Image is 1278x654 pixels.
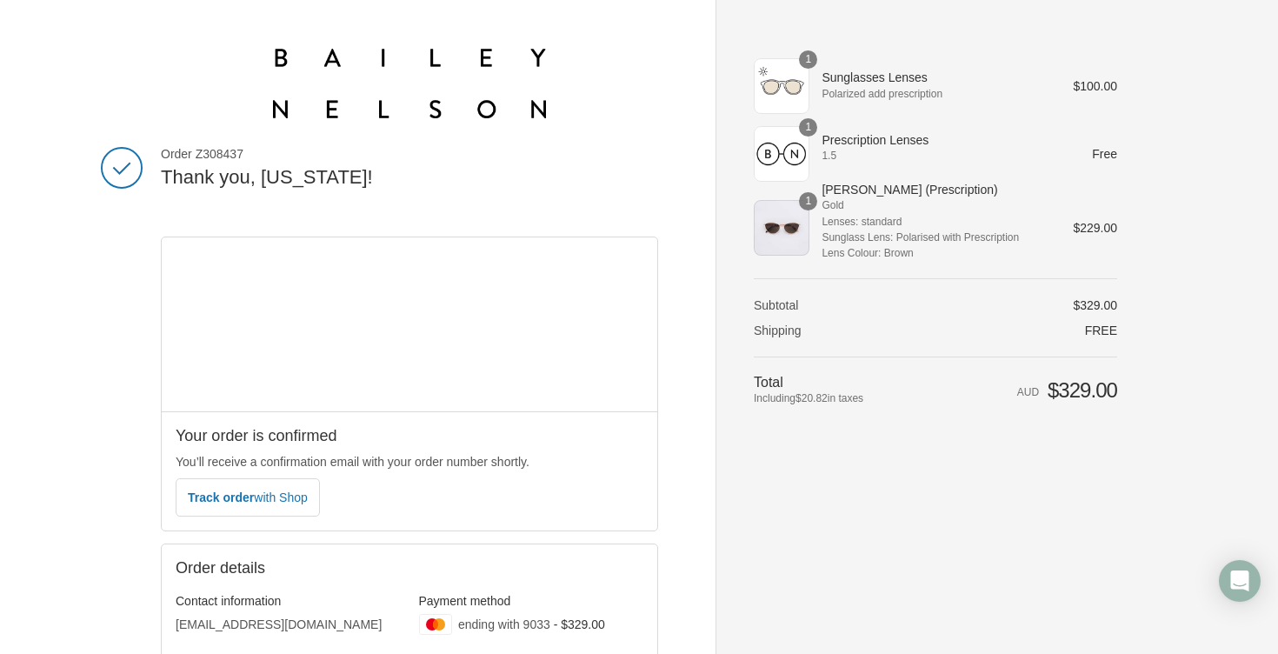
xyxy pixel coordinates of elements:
[1073,221,1117,235] span: $229.00
[754,200,809,256] img: Shirley Sunglasses (Prescription) - Gold
[754,58,809,114] img: Sunglasses Lenses - Polarized add prescription
[754,375,783,390] span: Total
[1092,147,1117,161] span: Free
[1048,378,1117,402] span: $329.00
[176,478,320,517] button: Track orderwith Shop
[176,617,382,631] bdo: [EMAIL_ADDRESS][DOMAIN_NAME]
[822,245,1048,261] span: Lens Colour: Brown
[162,237,658,411] iframe: Google map displaying pin point of shipping address: Brown Hill, Victoria
[176,593,401,609] h3: Contact information
[822,86,1048,102] span: Polarized add prescription
[176,453,643,471] p: You’ll receive a confirmation email with your order number shortly.
[754,297,929,313] th: Subtotal
[799,50,817,69] span: 1
[176,558,643,578] h2: Order details
[799,118,817,137] span: 1
[1085,324,1117,337] span: Free
[754,126,809,182] img: Prescription Lenses - 1.5
[822,182,1048,197] span: [PERSON_NAME] (Prescription)
[822,197,1048,213] span: Gold
[419,593,644,609] h3: Payment method
[273,49,547,118] img: Bailey Nelson Australia
[822,214,1048,230] span: Lenses: standard
[795,392,828,404] span: $20.82
[1073,79,1117,93] span: $100.00
[1017,386,1039,398] span: AUD
[162,237,657,411] div: Google map displaying pin point of shipping address: Brown Hill, Victoria
[554,617,605,631] span: - $329.00
[176,426,643,446] h2: Your order is confirmed
[1219,560,1261,602] div: Open Intercom Messenger
[822,132,1048,148] span: Prescription Lenses
[822,230,1048,245] span: Sunglass Lens: Polarised with Prescription
[161,146,658,162] span: Order Z308437
[754,390,929,406] span: Including in taxes
[1073,298,1117,312] span: $329.00
[161,165,658,190] h2: Thank you, [US_STATE]!
[188,490,308,504] span: Track order
[458,617,550,631] span: ending with 9033
[822,148,1048,163] span: 1.5
[822,70,1048,85] span: Sunglasses Lenses
[799,192,817,210] span: 1
[254,490,307,504] span: with Shop
[754,324,802,337] span: Shipping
